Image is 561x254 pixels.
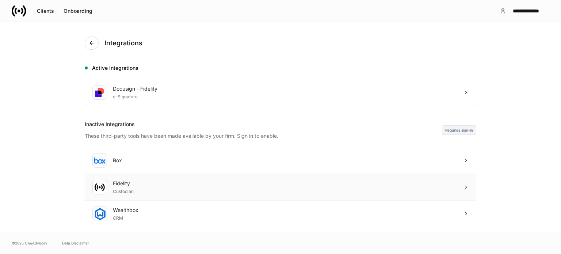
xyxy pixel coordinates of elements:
[113,157,122,164] div: Box
[113,85,157,92] div: Docusign - Fidelity
[92,64,476,72] h5: Active Integrations
[113,92,157,100] div: e-Signature
[85,128,442,140] div: These third-party tools have been made available by your firm. Sign in to enable.
[113,180,134,187] div: Fidelity
[62,240,89,246] a: Data Disclaimer
[113,214,138,221] div: CRM
[113,206,138,214] div: Wealthbox
[37,8,54,14] div: Clients
[85,121,442,128] div: Inactive Integrations
[32,5,59,17] button: Clients
[59,5,97,17] button: Onboarding
[104,39,142,48] h4: Integrations
[113,187,134,194] div: Custodian
[12,240,47,246] span: © 2025 OneAdvisory
[442,125,476,135] div: Requires sign-in
[94,157,106,164] img: oYqM9ojoZLfzCHUefNbBcWHcyDPbQKagtYciMC8pFl3iZXy3dU33Uwy+706y+0q2uJ1ghNQf2OIHrSh50tUd9HaB5oMc62p0G...
[64,8,92,14] div: Onboarding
